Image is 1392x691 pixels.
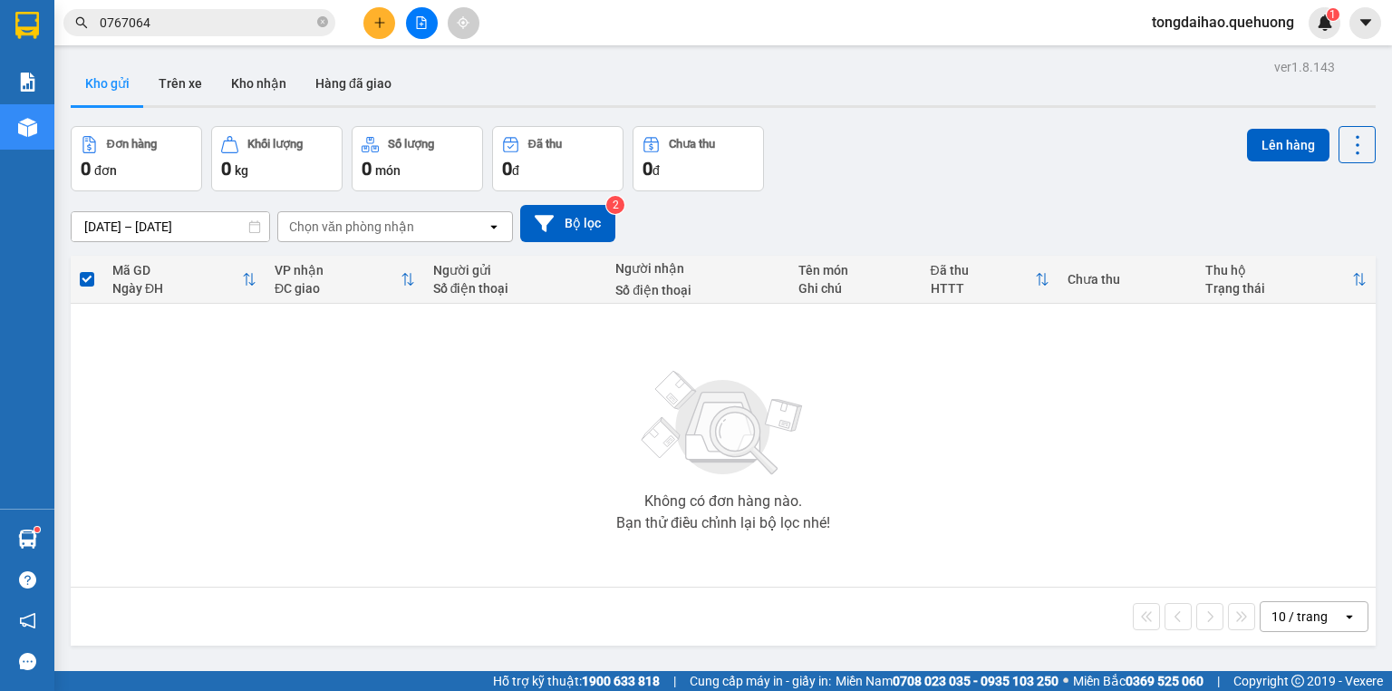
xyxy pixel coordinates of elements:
div: Chưa thu [669,138,715,151]
span: đ [512,163,519,178]
span: đ [652,163,660,178]
sup: 2 [606,196,624,214]
span: aim [457,16,469,29]
button: file-add [406,7,438,39]
span: | [1217,671,1220,691]
div: Chưa thu [1068,272,1186,287]
button: Lên hàng [1247,129,1329,161]
img: warehouse-icon [18,530,37,549]
span: 0 [643,158,652,180]
span: | [673,671,676,691]
th: Toggle SortBy [1196,256,1376,304]
button: Đã thu0đ [492,126,623,191]
div: Thu hộ [1205,263,1352,277]
span: ⚪️ [1063,677,1068,685]
span: message [19,653,36,670]
span: close-circle [317,15,328,32]
button: Bộ lọc [520,205,615,242]
div: Tên món [798,263,913,277]
th: Toggle SortBy [922,256,1059,304]
span: 0 [81,158,91,180]
span: 1 [1329,8,1336,21]
button: Số lượng0món [352,126,483,191]
strong: 0708 023 035 - 0935 103 250 [893,674,1058,688]
span: file-add [415,16,428,29]
div: Số điện thoại [433,281,598,296]
button: Hàng đã giao [301,62,406,105]
button: plus [363,7,395,39]
div: Ngày ĐH [112,281,242,296]
strong: 1900 633 818 [582,674,660,688]
div: Số điện thoại [615,283,780,297]
svg: open [487,219,501,234]
img: logo-vxr [15,12,39,39]
span: copyright [1291,675,1304,687]
span: đơn [94,163,117,178]
span: Cung cấp máy in - giấy in: [690,671,831,691]
sup: 1 [1327,8,1339,21]
img: solution-icon [18,73,37,92]
strong: 0369 525 060 [1126,674,1203,688]
span: notification [19,612,36,629]
button: Trên xe [144,62,217,105]
div: Người gửi [433,263,598,277]
div: Đơn hàng [107,138,157,151]
span: Hỗ trợ kỹ thuật: [493,671,660,691]
button: Chưa thu0đ [633,126,764,191]
span: 0 [221,158,231,180]
th: Toggle SortBy [266,256,424,304]
input: Select a date range. [72,212,269,241]
span: close-circle [317,16,328,27]
span: 0 [502,158,512,180]
div: Trạng thái [1205,281,1352,296]
div: Chọn văn phòng nhận [289,218,414,236]
div: HTTT [931,281,1036,296]
span: question-circle [19,571,36,589]
sup: 1 [34,527,40,532]
input: Tìm tên, số ĐT hoặc mã đơn [100,13,314,33]
th: Toggle SortBy [103,256,266,304]
button: Kho nhận [217,62,301,105]
div: Đã thu [931,263,1036,277]
div: 10 / trang [1271,608,1328,626]
span: 0 [362,158,372,180]
span: plus [373,16,386,29]
div: Người nhận [615,261,780,276]
div: Không có đơn hàng nào. [644,494,802,509]
div: Bạn thử điều chỉnh lại bộ lọc nhé! [616,516,830,530]
svg: open [1342,609,1357,624]
img: svg+xml;base64,PHN2ZyBjbGFzcz0ibGlzdC1wbHVnX19zdmciIHhtbG5zPSJodHRwOi8vd3d3LnczLm9yZy8yMDAwL3N2Zy... [633,360,814,487]
div: ver 1.8.143 [1274,57,1335,77]
span: tongdaihao.quehuong [1137,11,1309,34]
button: Kho gửi [71,62,144,105]
div: Mã GD [112,263,242,277]
div: Số lượng [388,138,434,151]
div: Ghi chú [798,281,913,296]
div: Khối lượng [247,138,303,151]
div: VP nhận [275,263,401,277]
div: Đã thu [528,138,562,151]
span: Miền Bắc [1073,671,1203,691]
span: caret-down [1358,15,1374,31]
img: icon-new-feature [1317,15,1333,31]
span: kg [235,163,248,178]
span: món [375,163,401,178]
span: Miền Nam [836,671,1058,691]
img: warehouse-icon [18,118,37,137]
button: aim [448,7,479,39]
button: Đơn hàng0đơn [71,126,202,191]
span: search [75,16,88,29]
div: ĐC giao [275,281,401,296]
button: Khối lượng0kg [211,126,343,191]
button: caret-down [1349,7,1381,39]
